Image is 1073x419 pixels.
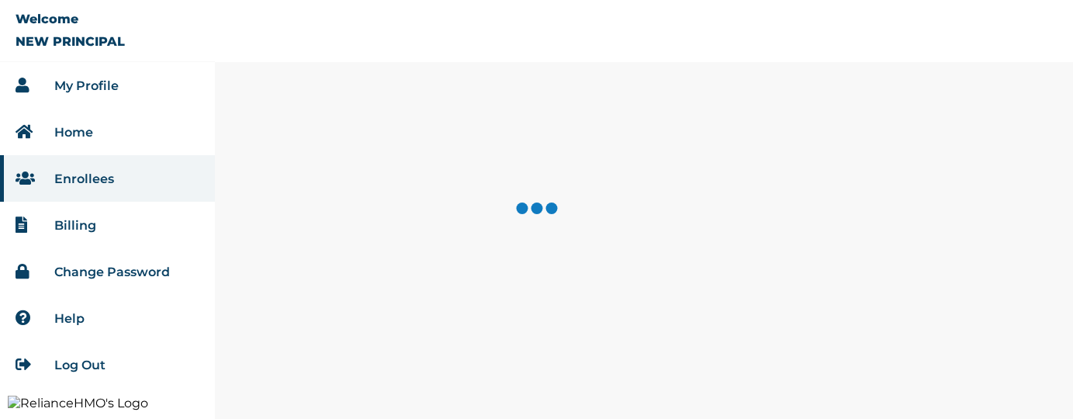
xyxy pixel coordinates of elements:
a: Change Password [54,265,170,279]
a: Billing [54,218,96,233]
p: NEW PRINCIPAL [16,34,125,49]
a: Enrollees [54,171,114,186]
a: My Profile [54,78,119,93]
a: Help [54,311,85,326]
p: Welcome [16,12,78,26]
a: Log Out [54,358,106,372]
a: Home [54,125,93,140]
img: RelianceHMO's Logo [8,396,207,410]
